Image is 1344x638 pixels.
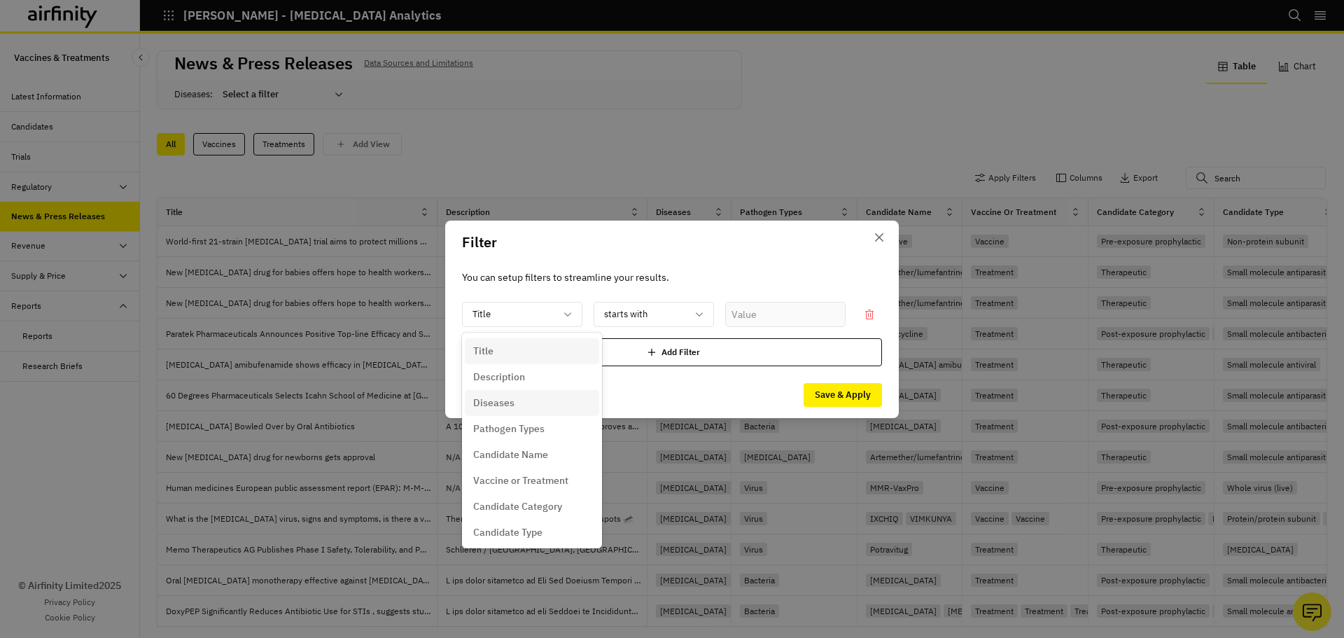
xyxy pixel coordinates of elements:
[473,422,545,436] p: Pathogen Types
[804,383,882,407] button: Save & Apply
[473,344,493,359] p: Title
[868,226,890,249] button: Close
[462,270,882,285] p: You can setup filters to streamline your results.
[725,302,846,327] input: Value
[473,396,514,410] p: Diseases
[473,499,562,514] p: Candidate Category
[473,525,542,540] p: Candidate Type
[473,370,525,384] p: Description
[473,448,548,462] p: Candidate Name
[462,338,882,366] div: Add Filter
[473,473,568,488] p: Vaccine or Treatment
[445,221,899,264] header: Filter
